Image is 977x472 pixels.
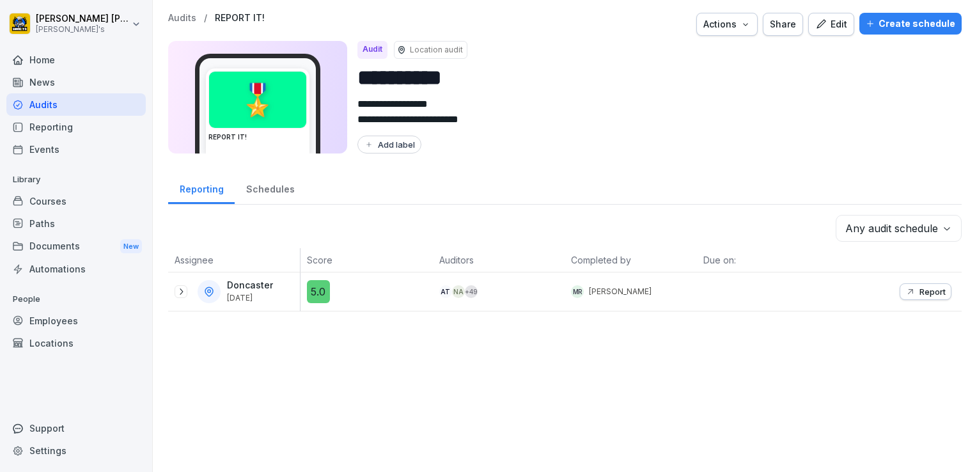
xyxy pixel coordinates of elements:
[307,253,426,267] p: Score
[703,17,751,31] div: Actions
[175,253,293,267] p: Assignee
[227,294,273,303] p: [DATE]
[6,212,146,235] a: Paths
[815,17,847,31] div: Edit
[6,138,146,161] a: Events
[6,71,146,93] a: News
[6,49,146,71] a: Home
[36,25,129,34] p: [PERSON_NAME]'s
[36,13,129,24] p: [PERSON_NAME] [PERSON_NAME]
[6,169,146,190] p: Library
[120,239,142,254] div: New
[452,285,465,298] div: NA
[571,285,584,298] div: MR
[410,44,463,56] p: Location audit
[859,13,962,35] button: Create schedule
[6,93,146,116] a: Audits
[6,116,146,138] a: Reporting
[6,417,146,439] div: Support
[235,171,306,204] a: Schedules
[357,136,421,153] button: Add label
[866,17,955,31] div: Create schedule
[808,13,854,36] button: Edit
[6,332,146,354] a: Locations
[6,439,146,462] a: Settings
[204,13,207,24] p: /
[6,258,146,280] a: Automations
[465,285,478,298] div: + 49
[168,13,196,24] a: Audits
[357,41,387,59] div: Audit
[770,17,796,31] div: Share
[208,132,307,142] h3: REPORT IT!
[6,190,146,212] a: Courses
[364,139,415,150] div: Add label
[6,235,146,258] div: Documents
[696,13,758,36] button: Actions
[209,72,306,128] div: 🎖️
[6,310,146,332] a: Employees
[919,287,946,297] p: Report
[6,235,146,258] a: DocumentsNew
[589,286,652,297] p: [PERSON_NAME]
[6,289,146,310] p: People
[697,248,829,272] th: Due on:
[215,13,265,24] a: REPORT IT!
[168,171,235,204] a: Reporting
[571,253,691,267] p: Completed by
[307,280,330,303] div: 5.0
[439,285,452,298] div: AT
[433,248,565,272] th: Auditors
[900,283,951,300] button: Report
[227,280,273,291] p: Doncaster
[763,13,803,36] button: Share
